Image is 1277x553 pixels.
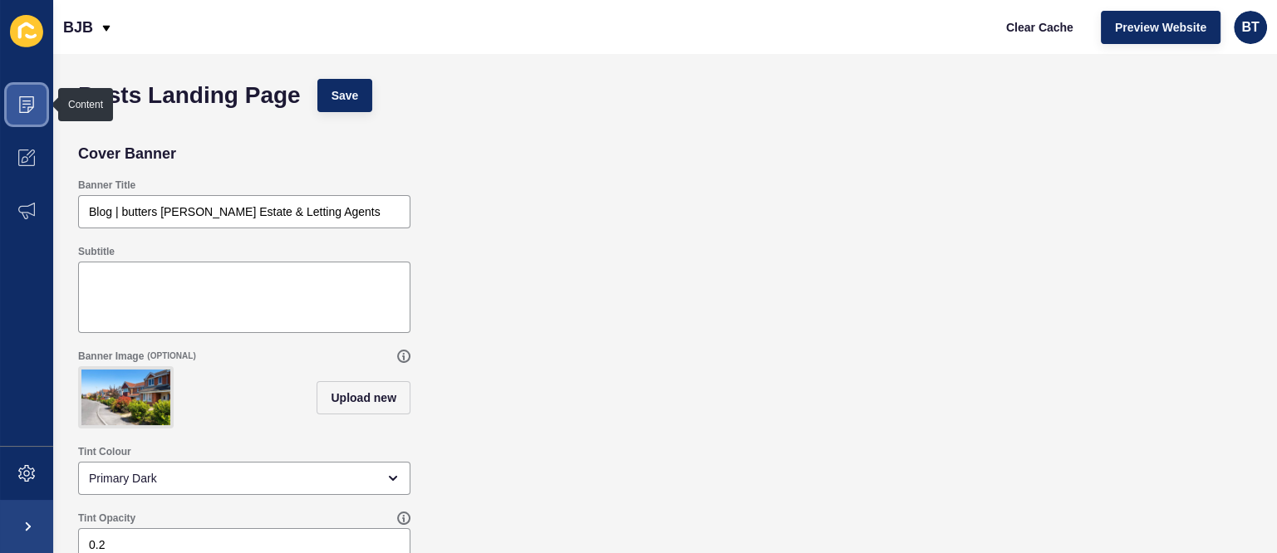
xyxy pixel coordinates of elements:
button: Preview Website [1101,11,1221,44]
label: Banner Title [78,179,135,192]
span: Upload new [331,389,396,406]
span: Clear Cache [1006,19,1073,36]
h1: Posts Landing Page [78,87,301,104]
label: Banner Image [78,350,144,363]
span: (OPTIONAL) [147,350,195,362]
span: Preview Website [1115,19,1206,36]
button: Clear Cache [992,11,1088,44]
button: Upload new [317,381,410,414]
p: BJB [63,7,93,48]
label: Subtitle [78,245,115,258]
button: Save [317,79,373,112]
span: Save [332,87,359,104]
img: 7c2337e79ab4a6af31df99ac1af2d119.jpeg [81,369,170,425]
label: Tint Opacity [78,511,135,525]
label: Tint Colour [78,445,131,458]
div: open menu [78,462,410,495]
h2: Cover Banner [78,145,176,162]
span: BT [1241,19,1259,36]
div: Content [68,98,103,111]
